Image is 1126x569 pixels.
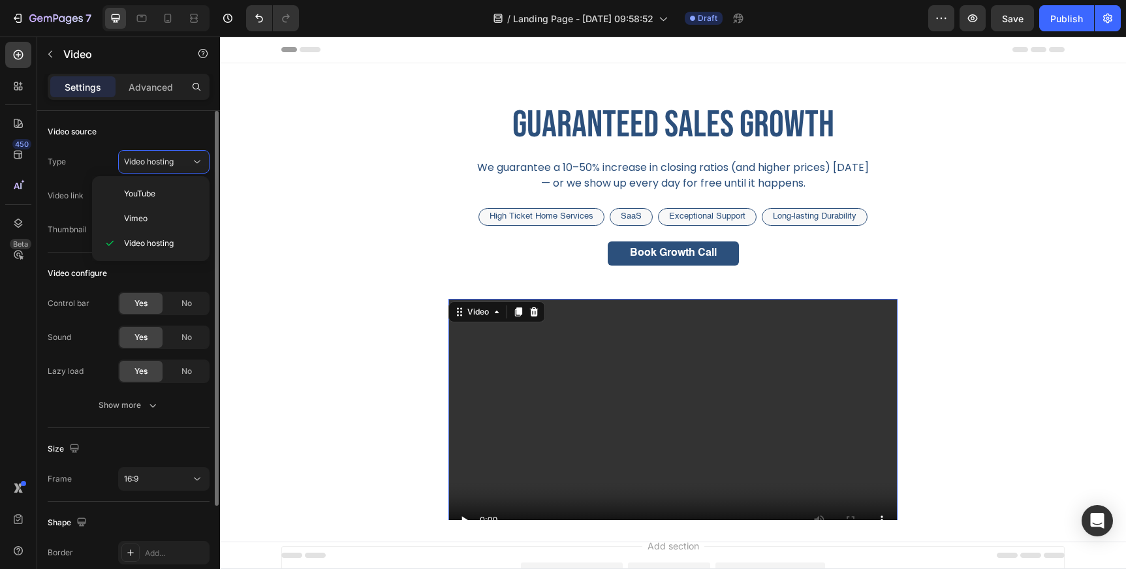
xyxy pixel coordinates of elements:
p: Advanced [129,80,173,94]
video: Video [228,262,678,515]
div: Sound [48,331,71,343]
div: Rich Text Editor. Editing area: main [399,174,423,187]
div: Size [48,440,82,458]
div: Undo/Redo [246,5,299,31]
button: 16:9 [118,467,210,491]
div: Beta [10,239,31,249]
div: Border [48,547,73,559]
div: Lazy load [48,365,84,377]
span: Yes [134,298,148,309]
div: Video configure [48,268,107,279]
div: Rich Text Editor. Editing area: main [410,210,497,224]
span: Draft [698,12,717,24]
span: / [507,12,510,25]
span: No [181,298,192,309]
span: Vimeo [124,213,148,224]
div: Show more [99,399,159,412]
div: Video link [48,190,84,202]
p: 7 [86,10,91,26]
span: Yes [134,331,148,343]
span: YouTube [124,188,155,200]
div: Type [48,156,66,168]
span: No [181,331,192,343]
span: Save [1002,13,1024,24]
button: Show more [48,393,210,417]
div: 450 [12,139,31,149]
button: 7 [5,5,97,31]
span: Add section [422,502,484,516]
span: No [181,365,192,377]
span: 16:9 [124,474,138,484]
div: Frame [48,473,72,485]
div: Video [245,269,272,281]
div: Video source [48,126,97,138]
div: Rich Text Editor. Editing area: main [268,174,375,187]
button: <p>Book Growth Call</p> [388,205,519,229]
div: Publish [1050,12,1083,25]
iframe: Design area [220,37,1126,569]
button: Save [991,5,1034,31]
p: Video [63,46,174,62]
div: Thumbnail [48,224,87,236]
div: Control bar [48,298,89,309]
p: Book Growth Call [410,210,497,224]
p: Long-lasting Durability [553,175,636,186]
span: Landing Page - [DATE] 09:58:52 [513,12,653,25]
span: Video hosting [124,157,174,166]
p: Exceptional Support [449,175,525,186]
p: High Ticket Home Services [270,175,373,186]
div: Add... [145,547,206,559]
p: SaaS [401,175,422,186]
div: Open Intercom Messenger [1082,505,1113,536]
span: Video hosting [124,238,174,249]
button: Video hosting [118,150,210,174]
p: 30-day money back guarantee [398,236,524,250]
span: Yes [134,365,148,377]
div: Shape [48,514,89,532]
p: Settings [65,80,101,94]
button: Publish [1039,5,1094,31]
